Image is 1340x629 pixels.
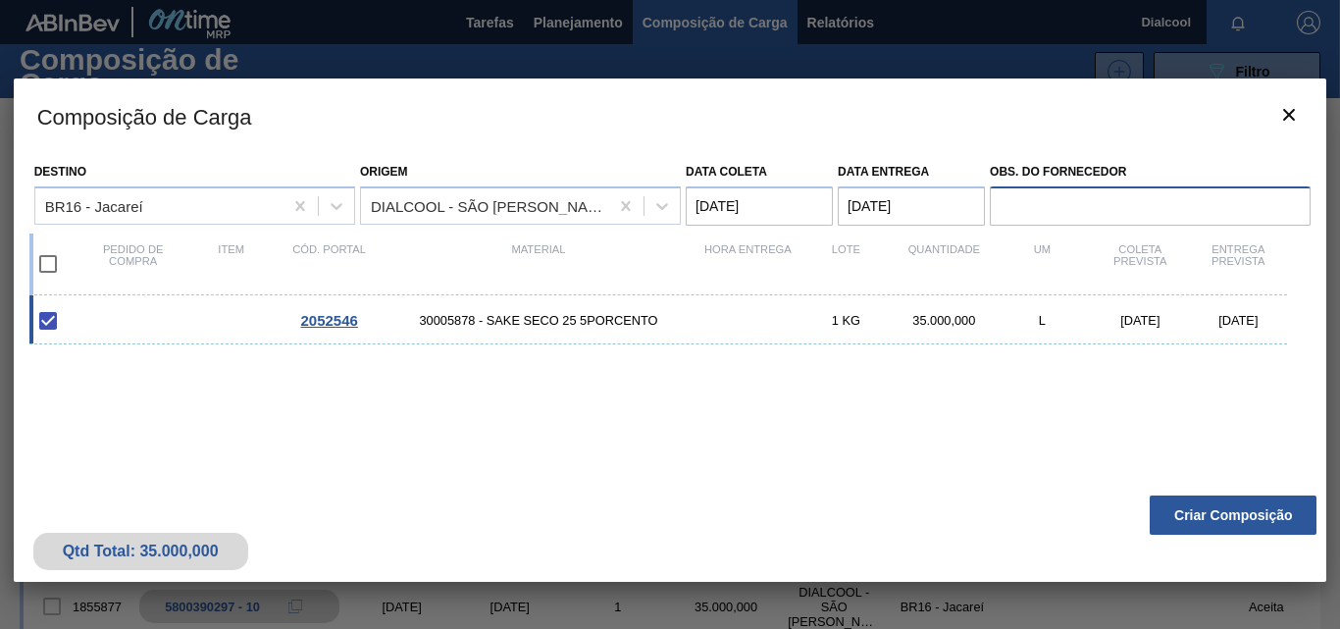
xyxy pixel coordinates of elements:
div: Pedido de compra [84,243,182,285]
label: Data coleta [686,165,767,179]
div: Cód. Portal [281,243,379,285]
div: 1 KG [797,313,895,328]
div: [DATE] [1189,313,1287,328]
span: 30005878 - SAKE SECO 25 5PORCENTO [379,313,699,328]
div: DIALCOOL - SÃO [PERSON_NAME] ([GEOGRAPHIC_DATA]) [371,197,610,214]
div: L [993,313,1091,328]
div: Entrega Prevista [1189,243,1287,285]
div: UM [993,243,1091,285]
div: Hora Entrega [698,243,797,285]
label: Data Entrega [838,165,929,179]
div: BR16 - Jacareí [45,197,143,214]
div: [DATE] [1091,313,1189,328]
h3: Composição de Carga [14,79,1327,153]
label: Obs. do Fornecedor [990,158,1311,186]
div: Lote [797,243,895,285]
div: Qtd Total: 35.000,000 [48,543,233,560]
div: Ir para o Pedido [281,312,379,329]
label: Destino [34,165,86,179]
div: Material [379,243,699,285]
div: Item [182,243,281,285]
input: dd/mm/yyyy [686,186,833,226]
div: 35.000,000 [895,313,993,328]
span: 2052546 [300,312,357,329]
div: Coleta Prevista [1091,243,1189,285]
label: Origem [360,165,408,179]
div: Quantidade [895,243,993,285]
button: Criar Composição [1150,496,1316,535]
input: dd/mm/yyyy [838,186,985,226]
